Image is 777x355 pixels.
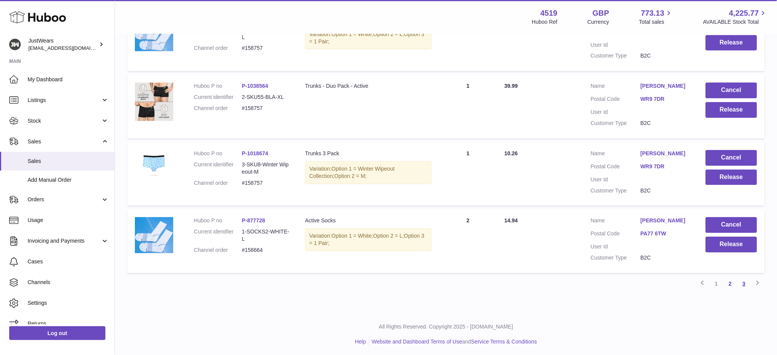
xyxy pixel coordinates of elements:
[706,169,757,185] button: Release
[242,161,290,176] dd: 3-SKU8-Winter Wipeout-M
[532,18,558,26] div: Huboo Ref
[242,247,290,254] dd: #158664
[305,26,432,49] div: Variation:
[194,161,242,176] dt: Current identifier
[372,339,462,345] a: Website and Dashboard Terms of Use
[641,217,690,224] a: [PERSON_NAME]
[639,8,673,26] a: 773.13 Total sales
[194,105,242,112] dt: Channel order
[639,18,673,26] span: Total sales
[194,44,242,52] dt: Channel order
[305,150,432,157] div: Trunks 3 Pack
[591,230,641,239] dt: Postal Code
[591,82,641,92] dt: Name
[641,52,690,59] dd: B2C
[723,277,737,291] a: 2
[28,76,109,83] span: My Dashboard
[28,45,113,51] span: [EMAIL_ADDRESS][DOMAIN_NAME]
[121,323,771,330] p: All Rights Reserved. Copyright 2025 - [DOMAIN_NAME]
[28,117,101,125] span: Stock
[591,41,641,49] dt: User Id
[641,120,690,127] dd: B2C
[194,179,242,187] dt: Channel order
[194,150,242,157] dt: Huboo P no
[641,95,690,103] a: WR9 7DR
[703,18,768,26] span: AVAILABLE Stock Total
[439,209,497,273] td: 2
[309,166,395,179] span: Option 1 = Winter Wipeout Collection;
[194,82,242,90] dt: Huboo P no
[641,150,690,157] a: [PERSON_NAME]
[504,217,518,224] span: 14.94
[641,254,690,261] dd: B2C
[504,150,518,156] span: 10.26
[703,8,768,26] a: 4,225.77 AVAILABLE Stock Total
[439,75,497,138] td: 1
[135,150,173,176] img: 45191730997744.JPG
[242,150,268,156] a: P-1018674
[9,326,105,340] a: Log out
[194,94,242,101] dt: Current identifier
[28,299,109,307] span: Settings
[706,150,757,166] button: Cancel
[591,217,641,226] dt: Name
[369,338,537,345] li: and
[309,31,424,44] span: Option 3 = 1 Pair;
[641,82,690,90] a: [PERSON_NAME]
[706,82,757,98] button: Cancel
[305,217,432,224] div: Active Socks
[591,163,641,172] dt: Postal Code
[242,94,290,101] dd: 2-SKU55-BLA-XL
[194,247,242,254] dt: Channel order
[593,8,609,18] strong: GBP
[28,158,109,165] span: Sales
[504,83,518,89] span: 39.99
[242,179,290,187] dd: #158757
[588,18,609,26] div: Currency
[242,217,265,224] a: P-877728
[729,8,759,18] span: 4,225.77
[28,97,101,104] span: Listings
[591,52,641,59] dt: Customer Type
[540,8,558,18] strong: 4519
[591,150,641,159] dt: Name
[28,138,101,145] span: Sales
[591,176,641,183] dt: User Id
[305,82,432,90] div: Trunks - Duo Pack - Active
[194,228,242,243] dt: Current identifier
[242,83,268,89] a: P-1038564
[706,237,757,252] button: Release
[28,196,101,203] span: Orders
[591,95,641,105] dt: Postal Code
[194,217,242,224] dt: Huboo P no
[242,105,290,112] dd: #158757
[28,320,109,327] span: Returns
[439,142,497,206] td: 1
[641,230,690,237] a: PA77 6TW
[28,217,109,224] span: Usage
[373,233,404,239] span: Option 2 = L;
[242,44,290,52] dd: #158757
[591,120,641,127] dt: Customer Type
[28,258,109,265] span: Cases
[591,187,641,194] dt: Customer Type
[641,163,690,170] a: WR9 7DR
[28,37,97,52] div: JustWears
[641,8,664,18] span: 773.13
[305,161,432,184] div: Variation:
[706,102,757,118] button: Release
[135,217,173,253] img: 45191697208932.png
[706,217,757,233] button: Cancel
[305,228,432,251] div: Variation:
[135,82,173,121] img: 1742641942.jpg
[706,35,757,51] button: Release
[373,31,404,37] span: Option 2 = L;
[28,176,109,184] span: Add Manual Order
[737,277,751,291] a: 3
[334,173,366,179] span: Option 2 = M;
[471,339,537,345] a: Service Terms & Conditions
[9,39,21,50] img: internalAdmin-4519@internal.huboo.com
[242,228,290,243] dd: 1-SOCKS2-WHITE-L
[332,31,373,37] span: Option 1 = White;
[641,187,690,194] dd: B2C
